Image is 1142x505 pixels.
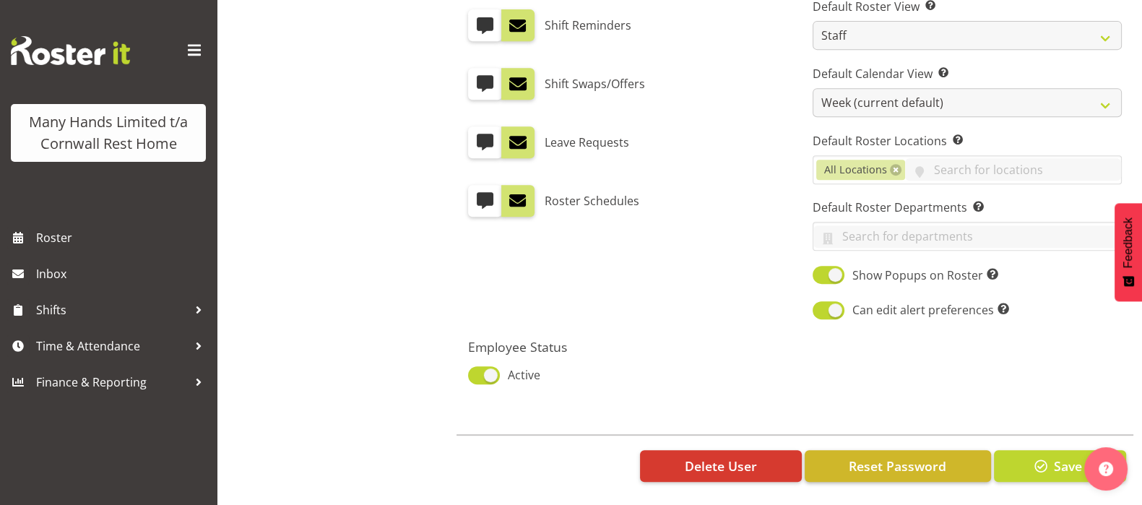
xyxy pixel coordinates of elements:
span: Save [1053,457,1081,475]
button: Feedback - Show survey [1115,203,1142,301]
span: Active [500,366,540,384]
span: Reset Password [849,457,946,475]
span: Roster [36,227,209,249]
label: Roster Schedules [545,185,639,217]
input: Search for departments [813,225,1121,248]
span: Shifts [36,299,188,321]
span: All Locations [824,162,887,178]
label: Default Roster Locations [813,132,1122,150]
span: Can edit alert preferences [844,301,1009,319]
button: Delete User [640,450,801,482]
h5: Employee Status [468,339,786,355]
button: Save [994,450,1126,482]
label: Shift Reminders [545,9,631,41]
label: Default Roster Departments [813,199,1122,216]
span: Inbox [36,263,209,285]
span: Finance & Reporting [36,371,188,393]
label: Shift Swaps/Offers [545,68,645,100]
span: Delete User [685,457,757,475]
button: Reset Password [805,450,991,482]
label: Default Calendar View [813,65,1122,82]
img: Rosterit website logo [11,36,130,65]
img: help-xxl-2.png [1099,462,1113,476]
label: Leave Requests [545,126,629,158]
span: Time & Attendance [36,335,188,357]
span: Feedback [1122,217,1135,268]
div: Many Hands Limited t/a Cornwall Rest Home [25,111,191,155]
span: Show Popups on Roster [844,267,998,284]
input: Search for locations [905,158,1121,181]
